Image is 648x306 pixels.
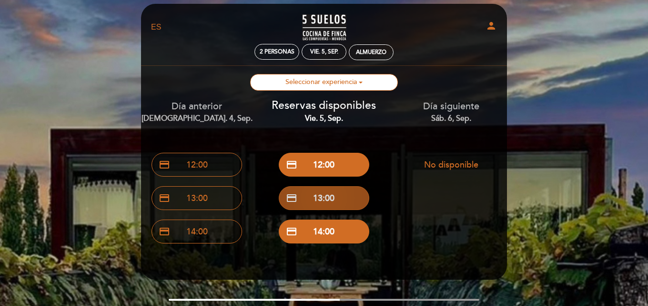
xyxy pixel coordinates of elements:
button: credit_card 13:00 [279,186,369,210]
div: vie. 5, sep. [268,113,381,124]
div: Almuerzo [356,49,386,56]
span: credit_card [286,192,297,204]
span: 2 personas [260,48,294,55]
ng-container: Seleccionar experiencia [285,78,357,86]
button: person [486,20,497,35]
button: credit_card 14:00 [152,220,242,243]
a: 5 SUELOS – COCINA DE FINCA [264,14,384,41]
span: credit_card [286,159,297,170]
div: sáb. 6, sep. [395,113,507,124]
div: Reservas disponibles [268,98,381,125]
div: [DEMOGRAPHIC_DATA]. 4, sep. [141,113,253,124]
div: Día siguiente [395,100,507,124]
div: Día anterior [141,100,253,124]
button: credit_card 13:00 [152,186,242,210]
i: person [486,20,497,32]
button: No disponible [406,153,496,177]
span: credit_card [159,226,170,237]
span: credit_card [286,226,297,237]
button: credit_card 12:00 [279,153,369,177]
button: Seleccionar experiencia [250,74,398,91]
button: credit_card 12:00 [152,153,242,177]
div: vie. 5, sep. [310,48,338,55]
span: credit_card [159,192,170,204]
span: credit_card [159,159,170,170]
button: credit_card 14:00 [279,220,369,243]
